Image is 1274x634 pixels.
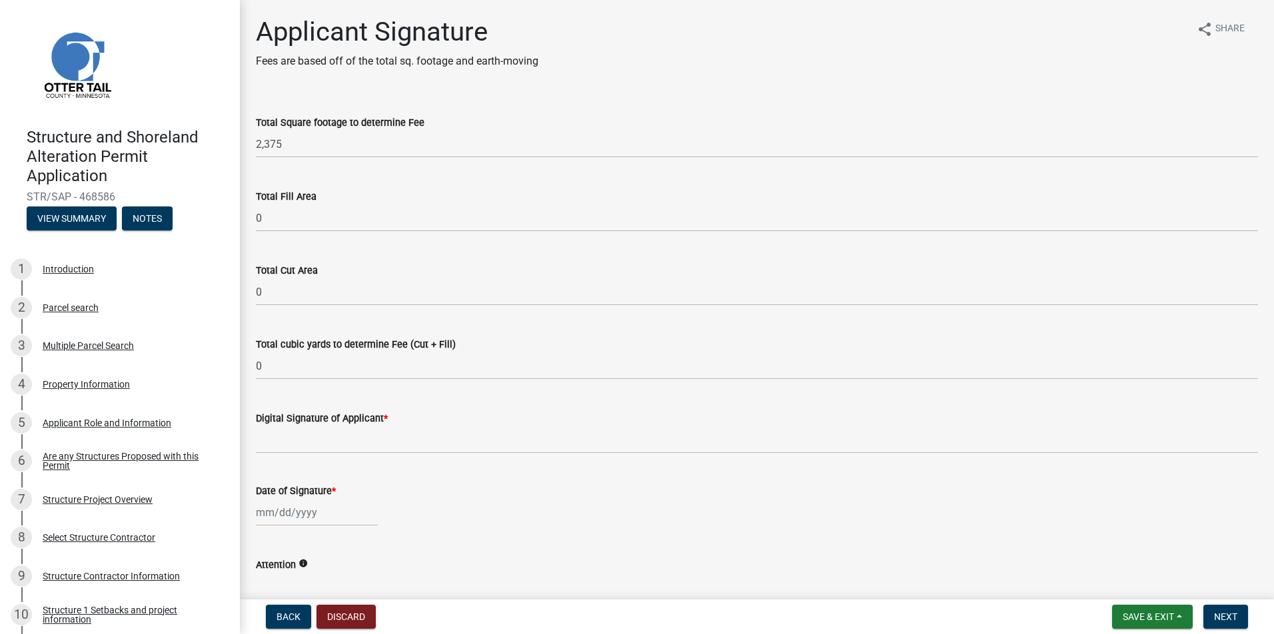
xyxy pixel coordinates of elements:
[1112,605,1193,629] button: Save & Exit
[122,214,173,225] wm-modal-confirm: Notes
[11,450,32,472] div: 6
[256,414,388,424] label: Digital Signature of Applicant
[43,303,99,312] div: Parcel search
[43,264,94,274] div: Introduction
[43,452,219,470] div: Are any Structures Proposed with this Permit
[11,297,32,318] div: 2
[1186,16,1255,42] button: shareShare
[11,527,32,548] div: 8
[27,214,117,225] wm-modal-confirm: Summary
[43,533,155,542] div: Select Structure Contractor
[256,561,296,570] label: Attention
[256,266,318,276] label: Total Cut Area
[11,335,32,356] div: 3
[43,495,153,504] div: Structure Project Overview
[256,16,538,48] h1: Applicant Signature
[11,489,32,510] div: 7
[27,190,213,203] span: STR/SAP - 468586
[266,605,311,629] button: Back
[256,340,456,350] label: Total cubic yards to determine Fee (Cut + Fill)
[256,192,317,202] label: Total Fill Area
[299,559,308,568] i: info
[43,380,130,389] div: Property Information
[27,14,127,114] img: Otter Tail County, Minnesota
[256,119,424,128] label: Total Square footage to determine Fee
[256,53,538,69] p: Fees are based off of the total sq. footage and earth-moving
[43,418,171,428] div: Applicant Role and Information
[27,206,117,230] button: View Summary
[1214,611,1237,622] span: Next
[277,611,301,622] span: Back
[1203,605,1248,629] button: Next
[11,258,32,280] div: 1
[11,565,32,587] div: 9
[27,128,229,185] h4: Structure and Shoreland Alteration Permit Application
[1197,21,1213,37] i: share
[11,412,32,434] div: 5
[11,374,32,395] div: 4
[43,605,219,624] div: Structure 1 Setbacks and project information
[11,604,32,625] div: 10
[317,605,376,629] button: Discard
[256,499,378,526] input: mm/dd/yyyy
[1123,611,1174,622] span: Save & Exit
[43,571,180,581] div: Structure Contractor Information
[256,487,336,496] label: Date of Signature
[122,206,173,230] button: Notes
[43,341,134,350] div: Multiple Parcel Search
[1215,21,1245,37] span: Share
